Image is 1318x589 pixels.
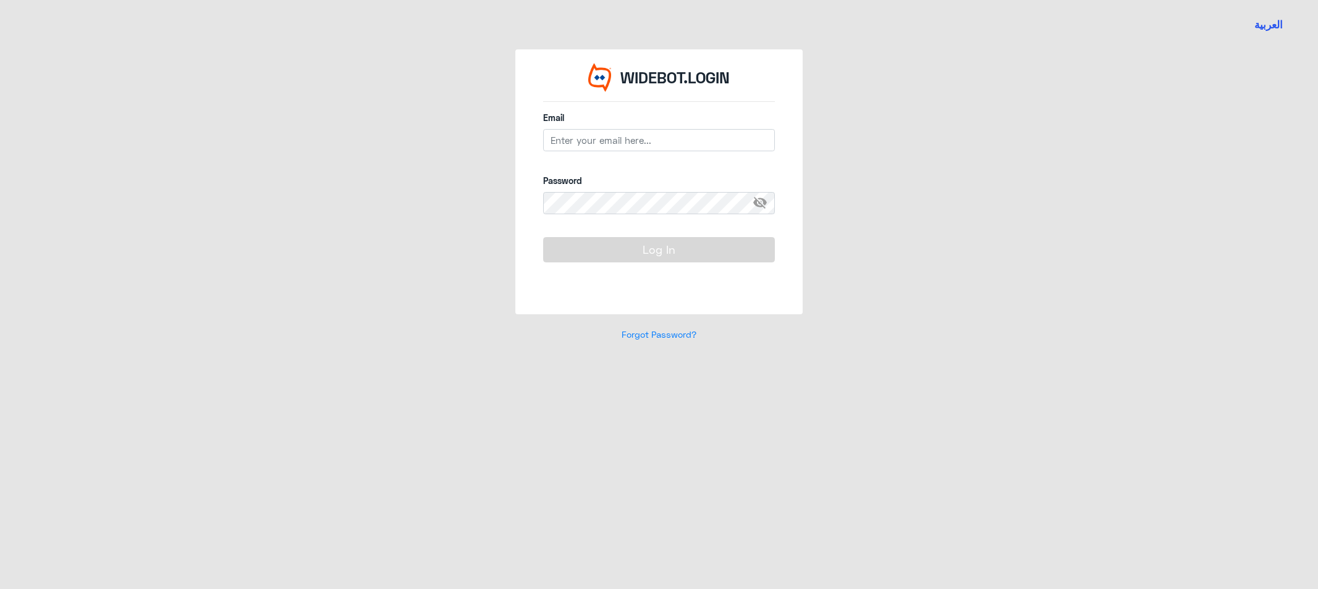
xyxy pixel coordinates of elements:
[622,329,696,340] a: Forgot Password?
[1254,17,1283,33] button: العربية
[543,174,775,187] label: Password
[543,111,775,124] label: Email
[753,192,775,214] span: visibility_off
[1247,9,1290,40] a: SWITCHLANG
[620,66,730,90] p: WIDEBOT.LOGIN
[588,63,612,92] img: Widebot Logo
[543,237,775,262] button: Log In
[543,129,775,151] input: Enter your email here...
